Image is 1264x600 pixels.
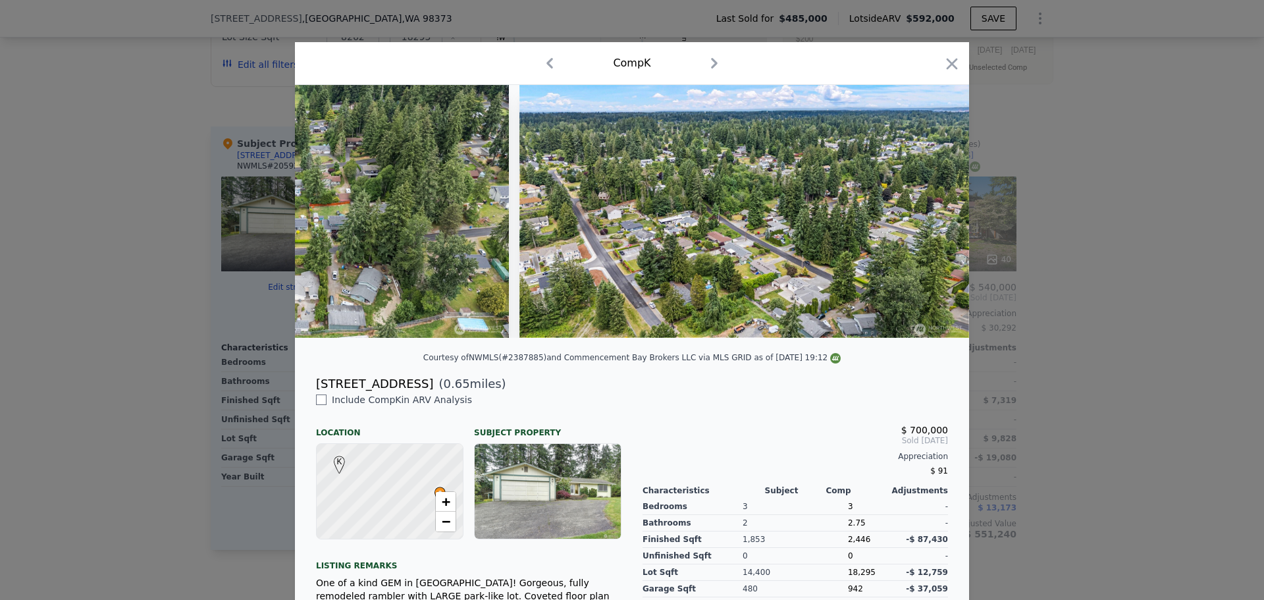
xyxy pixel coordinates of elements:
div: Unfinished Sqft [643,548,743,564]
img: Property Img [519,85,969,338]
span: -$ 87,430 [906,535,948,544]
div: - [898,515,948,532]
a: Zoom out [436,512,456,532]
div: 0 [743,548,848,564]
span: 942 [848,584,863,593]
span: + [442,493,450,510]
div: Listing remarks [316,550,621,571]
div: K [330,456,338,464]
div: Finished Sqft [643,532,743,548]
div: Subject [765,485,826,496]
span: -$ 12,759 [906,568,948,577]
div: Comp K [613,55,650,71]
div: 3 [743,499,848,515]
div: Lot Sqft [643,564,743,581]
div: • [431,487,439,495]
span: 18,295 [848,568,876,577]
div: Bedrooms [643,499,743,515]
span: K [330,456,348,468]
span: 0.65 [444,377,470,391]
div: Courtesy of NWMLS (#2387885) and Commencement Bay Brokers LLC via MLS GRID as of [DATE] 19:12 [423,353,841,362]
div: 2.75 [848,515,898,532]
div: - [898,548,948,564]
span: Include Comp K in ARV Analysis [327,395,477,405]
div: Subject Property [474,417,621,438]
span: 2,446 [848,535,870,544]
span: 0 [848,551,853,560]
span: $ 91 [930,466,948,476]
div: 1,853 [743,532,848,548]
span: $ 700,000 [901,425,948,435]
div: Garage Sqft [643,581,743,597]
div: 14,400 [743,564,848,581]
span: 3 [848,502,853,511]
div: 2 [743,515,848,532]
span: Sold [DATE] [643,435,948,446]
div: Appreciation [643,451,948,462]
img: NWMLS Logo [830,353,841,364]
span: • [431,483,449,503]
a: Zoom in [436,492,456,512]
div: [STREET_ADDRESS] [316,375,433,393]
div: Comp [826,485,887,496]
div: Bathrooms [643,515,743,532]
div: Adjustments [887,485,948,496]
span: -$ 37,059 [906,584,948,593]
div: Location [316,417,463,438]
div: - [898,499,948,515]
div: Characteristics [643,485,765,496]
span: − [442,513,450,530]
div: 480 [743,581,848,597]
span: ( miles) [433,375,506,393]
